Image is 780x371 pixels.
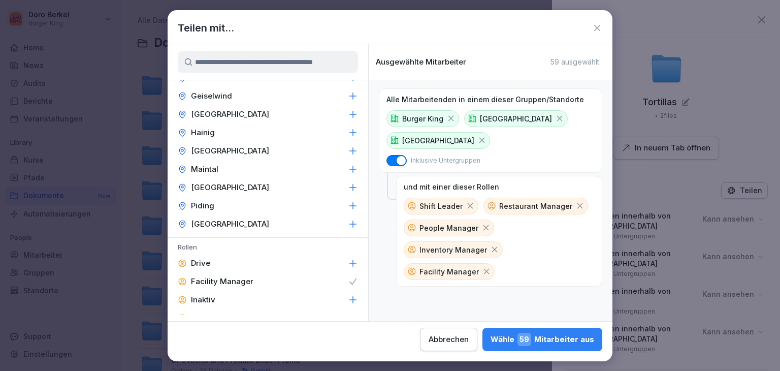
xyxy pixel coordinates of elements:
[402,113,443,124] p: Burger King
[499,201,572,211] p: Restaurant Manager
[419,244,487,255] p: Inventory Manager
[191,91,232,101] p: Geiselwind
[191,201,214,211] p: Piding
[429,334,469,345] div: Abbrechen
[178,20,234,36] h1: Teilen mit...
[411,156,480,165] p: Inklusive Untergruppen
[191,128,215,138] p: Hainig
[191,182,269,193] p: [GEOGRAPHIC_DATA]
[491,333,594,346] div: Wähle Mitarbeiter aus
[550,57,599,67] p: 59 ausgewählt
[191,258,210,268] p: Drive
[191,295,215,305] p: Inaktiv
[191,164,218,174] p: Maintal
[402,135,474,146] p: [GEOGRAPHIC_DATA]
[419,266,479,277] p: Facility Manager
[191,276,253,287] p: Facility Manager
[168,243,368,254] p: Rollen
[191,146,269,156] p: [GEOGRAPHIC_DATA]
[480,113,552,124] p: [GEOGRAPHIC_DATA]
[386,95,584,104] p: Alle Mitarbeitenden in einem dieser Gruppen/Standorte
[191,219,269,229] p: [GEOGRAPHIC_DATA]
[419,223,478,233] p: People Manager
[482,328,602,351] button: Wähle59Mitarbeiter aus
[191,109,269,119] p: [GEOGRAPHIC_DATA]
[419,201,463,211] p: Shift Leader
[420,328,477,351] button: Abbrechen
[404,182,499,192] p: und mit einer dieser Rollen
[376,57,466,67] p: Ausgewählte Mitarbeiter
[191,313,262,323] p: Inventory Manager
[517,333,531,346] span: 59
